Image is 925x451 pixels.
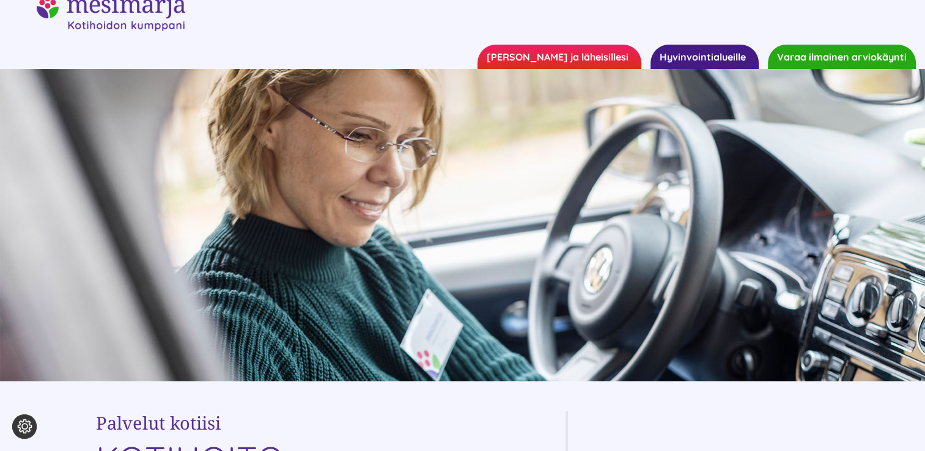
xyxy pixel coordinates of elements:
button: Evästeasetukset [12,414,37,439]
a: Hyvinvointialueille [650,45,759,69]
span: Palvelut kotiisi [96,411,221,435]
a: [PERSON_NAME] ja läheisillesi [477,45,641,69]
a: Varaa ilmainen arviokäynti [768,45,916,69]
